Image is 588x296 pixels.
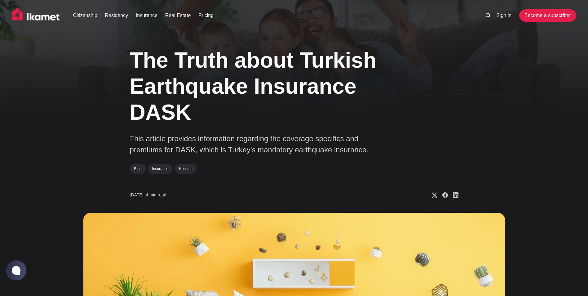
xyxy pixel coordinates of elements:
[130,164,146,173] a: Blog
[496,12,511,19] a: Sign in
[12,8,63,23] img: Ikamet home
[437,192,448,198] a: Share on Facebook
[519,9,576,22] a: Become a subscriber
[198,12,214,19] a: Pricing
[448,192,458,198] a: Share on Linkedin
[130,192,166,198] time: 4 min read
[136,12,157,19] a: Insurance
[148,164,173,173] a: Insurance
[175,164,197,173] a: Housing
[130,47,396,125] h1: The Truth about Turkish Earthquake Insurance DASK
[105,12,128,19] a: Residency
[130,192,146,197] span: [DATE] ∙
[165,12,191,19] a: Real Estate
[73,12,97,19] a: Citizenship
[130,133,378,155] p: This article provides information regarding the coverage specifics and premiums for DASK, which i...
[427,192,437,198] a: Share on X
